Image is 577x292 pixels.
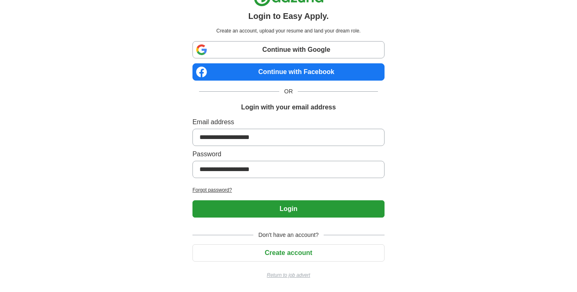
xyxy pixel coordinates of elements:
span: Don't have an account? [253,231,324,239]
button: Login [192,200,385,218]
span: OR [279,87,298,96]
button: Create account [192,244,385,262]
a: Create account [192,249,385,256]
a: Return to job advert [192,271,385,279]
h1: Login with your email address [241,102,336,112]
a: Continue with Google [192,41,385,58]
label: Password [192,149,385,159]
label: Email address [192,117,385,127]
h1: Login to Easy Apply. [248,10,329,22]
a: Continue with Facebook [192,63,385,81]
a: Forgot password? [192,186,385,194]
p: Create an account, upload your resume and land your dream role. [194,27,383,35]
